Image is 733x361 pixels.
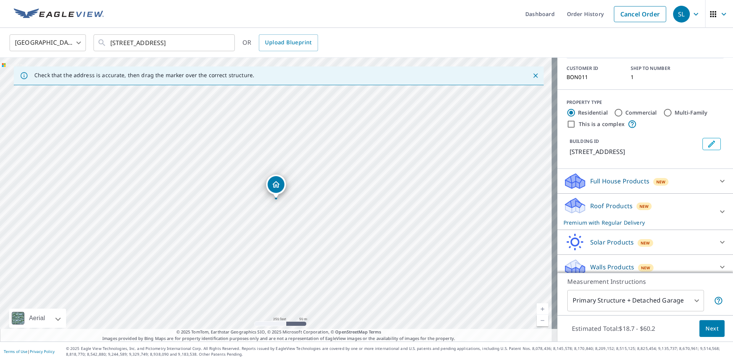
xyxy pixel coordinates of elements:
[578,109,608,117] label: Residential
[4,349,55,354] p: |
[639,203,649,209] span: New
[176,329,381,335] span: © 2025 TomTom, Earthstar Geographics SIO, © 2025 Microsoft Corporation, ©
[567,277,723,286] p: Measurement Instructions
[714,296,723,305] span: Your report will include the primary structure and a detached garage if one exists.
[10,32,86,53] div: [GEOGRAPHIC_DATA]
[567,99,724,106] div: PROPERTY TYPE
[66,346,729,357] p: © 2025 Eagle View Technologies, Inc. and Pictometry International Corp. All Rights Reserved. Repo...
[656,179,666,185] span: New
[614,6,666,22] a: Cancel Order
[641,240,650,246] span: New
[369,329,381,335] a: Terms
[563,219,713,227] p: Premium with Regular Delivery
[567,290,704,311] div: Primary Structure + Detached Garage
[563,233,727,251] div: Solar ProductsNew
[335,329,367,335] a: OpenStreetMap
[14,8,104,20] img: EV Logo
[579,120,625,128] label: This is a complex
[537,303,548,315] a: Current Level 17, Zoom In
[570,138,599,144] p: BUILDING ID
[625,109,657,117] label: Commercial
[567,74,622,80] p: BON011
[563,172,727,190] div: Full House ProductsNew
[110,32,219,53] input: Search by address or latitude-longitude
[9,309,66,328] div: Aerial
[30,349,55,354] a: Privacy Policy
[567,65,622,72] p: CUSTOMER ID
[590,238,634,247] p: Solar Products
[27,309,47,328] div: Aerial
[570,147,699,156] p: [STREET_ADDRESS]
[537,315,548,326] a: Current Level 17, Zoom Out
[641,265,651,271] span: New
[531,71,541,81] button: Close
[631,74,686,80] p: 1
[673,6,690,23] div: SL
[563,258,727,276] div: Walls ProductsNew
[706,324,718,333] span: Next
[590,262,634,272] p: Walls Products
[590,201,633,210] p: Roof Products
[265,38,312,47] span: Upload Blueprint
[34,72,254,79] p: Check that the address is accurate, then drag the marker over the correct structure.
[563,197,727,227] div: Roof ProductsNewPremium with Regular Delivery
[242,34,318,51] div: OR
[590,176,649,186] p: Full House Products
[675,109,708,117] label: Multi-Family
[631,65,686,72] p: SHIP TO NUMBER
[4,349,27,354] a: Terms of Use
[566,320,661,337] p: Estimated Total: $18.7 - $60.2
[259,34,318,51] a: Upload Blueprint
[699,320,725,337] button: Next
[266,175,286,198] div: Dropped pin, building 1, Residential property, 112 Halls Ln Lexington, KY 40504
[702,138,721,150] button: Edit building 1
